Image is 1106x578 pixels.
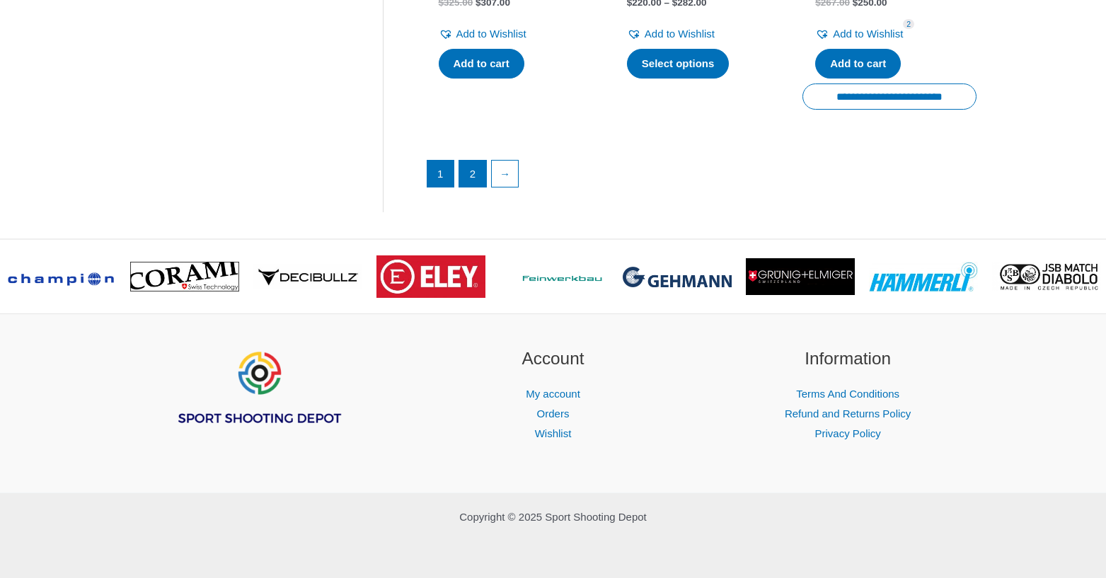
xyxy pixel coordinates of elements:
[129,346,388,461] aside: Footer Widget 1
[718,346,978,372] h2: Information
[129,507,978,527] p: Copyright © 2025 Sport Shooting Depot
[796,388,899,400] a: Terms And Conditions
[423,346,683,443] aside: Footer Widget 2
[903,19,914,30] span: 2
[456,28,526,40] span: Add to Wishlist
[492,161,519,187] a: →
[814,427,880,439] a: Privacy Policy
[815,24,903,44] a: Add to Wishlist
[439,49,524,79] a: Add to cart: “Gehmann diopter 0.0x”
[439,24,526,44] a: Add to Wishlist
[376,255,485,298] img: brand logo
[526,388,580,400] a: My account
[537,408,570,420] a: Orders
[627,49,730,79] a: Select options for “MEC Grip 4D”
[815,49,901,79] a: Add to cart: “Tripod NEW GENERATION”
[426,160,977,195] nav: Product Pagination
[645,28,715,40] span: Add to Wishlist
[427,161,454,187] span: Page 1
[423,346,683,372] h2: Account
[718,384,978,444] nav: Information
[627,24,715,44] a: Add to Wishlist
[423,384,683,444] nav: Account
[718,346,978,443] aside: Footer Widget 3
[459,161,486,187] a: Page 2
[535,427,572,439] a: Wishlist
[785,408,911,420] a: Refund and Returns Policy
[833,28,903,40] span: Add to Wishlist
